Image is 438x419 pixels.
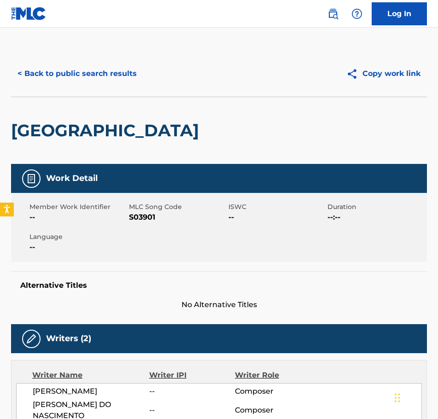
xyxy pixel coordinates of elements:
img: Work Detail [26,173,37,184]
div: Writer Name [32,370,149,381]
a: Log In [372,2,427,25]
span: Member Work Identifier [29,202,127,212]
img: help [351,8,362,19]
span: -- [228,212,326,223]
span: Composer [235,405,313,416]
iframe: Chat Widget [392,375,438,419]
span: [PERSON_NAME] [33,386,149,397]
img: search [327,8,339,19]
span: S03901 [129,212,226,223]
h2: [GEOGRAPHIC_DATA] [11,120,204,141]
span: No Alternative Titles [11,299,427,310]
h5: Work Detail [46,173,98,184]
span: MLC Song Code [129,202,226,212]
span: -- [149,405,235,416]
img: Copy work link [346,68,362,80]
div: Writer IPI [149,370,235,381]
span: ISWC [228,202,326,212]
div: Writer Role [235,370,313,381]
div: Help [348,5,366,23]
div: Drag [395,384,400,412]
span: Composer [235,386,313,397]
button: < Back to public search results [11,62,143,85]
img: Writers [26,333,37,344]
span: Duration [327,202,425,212]
span: -- [149,386,235,397]
h5: Writers (2) [46,333,91,344]
h5: Alternative Titles [20,281,418,290]
span: Language [29,232,127,242]
img: MLC Logo [11,7,47,20]
button: Copy work link [340,62,427,85]
span: --:-- [327,212,425,223]
a: Public Search [324,5,342,23]
span: -- [29,212,127,223]
span: -- [29,242,127,253]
